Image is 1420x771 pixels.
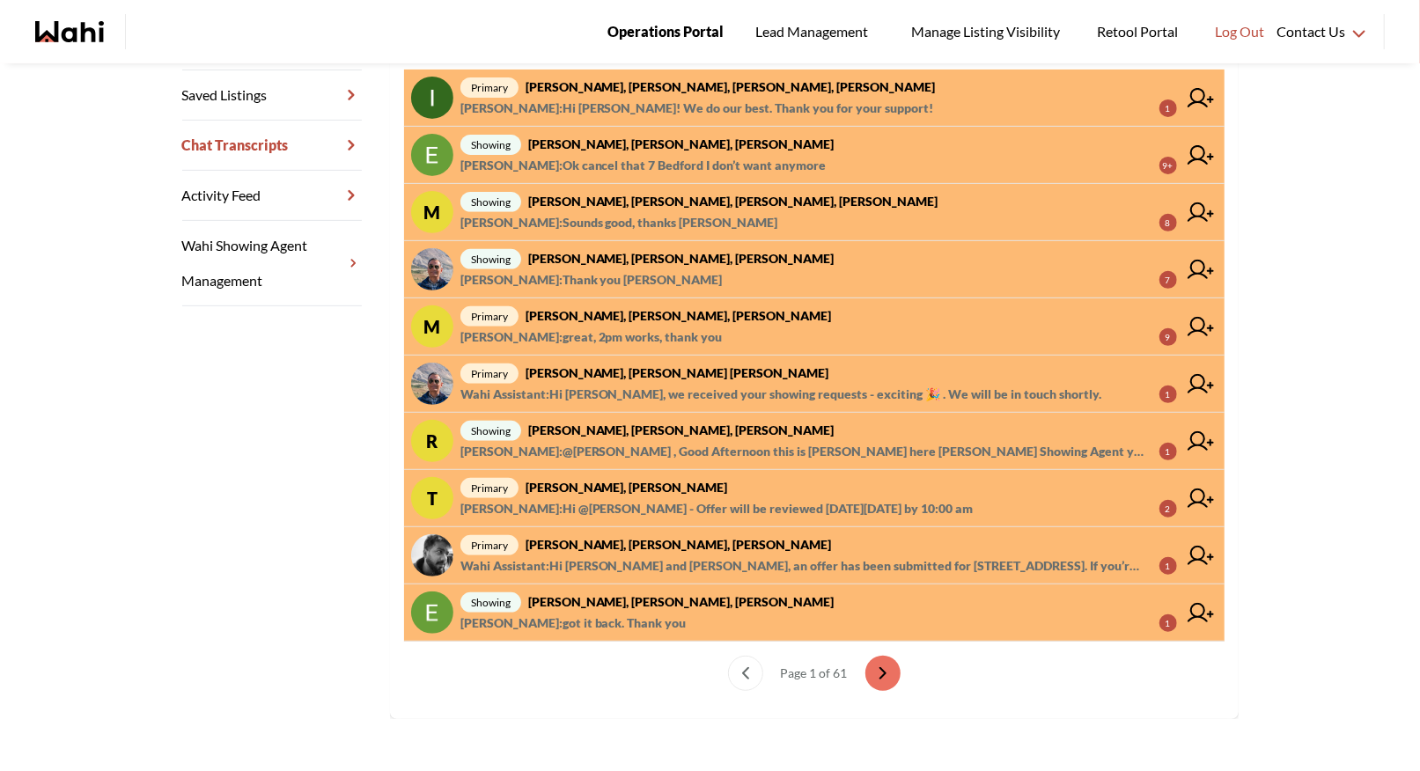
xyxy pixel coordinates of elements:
[460,212,778,233] span: [PERSON_NAME] : Sounds good, thanks [PERSON_NAME]
[1159,214,1177,231] div: 8
[526,480,728,495] strong: [PERSON_NAME], [PERSON_NAME]
[35,21,104,42] a: Wahi homepage
[411,420,453,462] div: R
[411,77,453,119] img: chat avatar
[906,20,1065,43] span: Manage Listing Visibility
[1159,328,1177,346] div: 9
[1215,20,1264,43] span: Log Out
[528,136,835,151] strong: [PERSON_NAME], [PERSON_NAME], [PERSON_NAME]
[404,356,1225,413] a: primary[PERSON_NAME], [PERSON_NAME] [PERSON_NAME]Wahi Assistant:Hi [PERSON_NAME], we received you...
[1159,443,1177,460] div: 1
[404,470,1225,527] a: Tprimary[PERSON_NAME], [PERSON_NAME][PERSON_NAME]:Hi @[PERSON_NAME] - Offer will be reviewed [DAT...
[411,534,453,576] img: chat avatar
[460,98,934,119] span: [PERSON_NAME] : Hi [PERSON_NAME]! We do our best. Thank you for your support!
[460,135,521,155] span: showing
[526,79,936,94] strong: [PERSON_NAME], [PERSON_NAME], [PERSON_NAME], [PERSON_NAME]
[1159,557,1177,575] div: 1
[460,77,519,98] span: primary
[404,642,1225,705] nav: conversations pagination
[182,171,362,221] a: Activity Feed
[774,656,855,691] div: Page 1 of 61
[404,127,1225,184] a: showing[PERSON_NAME], [PERSON_NAME], [PERSON_NAME][PERSON_NAME]:Ok cancel that 7 Bedford I don’t ...
[182,70,362,121] a: Saved Listings
[755,20,874,43] span: Lead Management
[411,477,453,519] div: T
[460,327,723,348] span: [PERSON_NAME] : great, 2pm works, thank you
[460,555,1145,576] span: Wahi Assistant : Hi [PERSON_NAME] and [PERSON_NAME], an offer has been submitted for [STREET_ADDR...
[460,269,723,290] span: [PERSON_NAME] : Thank you [PERSON_NAME]
[411,134,453,176] img: chat avatar
[526,308,832,323] strong: [PERSON_NAME], [PERSON_NAME], [PERSON_NAME]
[404,527,1225,584] a: primary[PERSON_NAME], [PERSON_NAME], [PERSON_NAME]Wahi Assistant:Hi [PERSON_NAME] and [PERSON_NAM...
[460,155,827,176] span: [PERSON_NAME] : Ok cancel that 7 Bedford I don’t want anymore
[607,20,724,43] span: Operations Portal
[1159,271,1177,289] div: 7
[460,363,519,384] span: primary
[1097,20,1183,43] span: Retool Portal
[460,384,1102,405] span: Wahi Assistant : Hi [PERSON_NAME], we received your showing requests - exciting 🎉 . We will be in...
[182,221,362,306] a: Wahi Showing Agent Management
[460,306,519,327] span: primary
[526,365,829,380] strong: [PERSON_NAME], [PERSON_NAME] [PERSON_NAME]
[411,191,453,233] div: M
[460,478,519,498] span: primary
[728,656,763,691] button: previous page
[528,251,835,266] strong: [PERSON_NAME], [PERSON_NAME], [PERSON_NAME]
[526,537,832,552] strong: [PERSON_NAME], [PERSON_NAME], [PERSON_NAME]
[865,656,901,691] button: next page
[404,413,1225,470] a: Rshowing[PERSON_NAME], [PERSON_NAME], [PERSON_NAME][PERSON_NAME]:@[PERSON_NAME] , Good Afternoon ...
[528,422,835,437] strong: [PERSON_NAME], [PERSON_NAME], [PERSON_NAME]
[1159,500,1177,518] div: 2
[460,249,521,269] span: showing
[404,298,1225,356] a: Mprimary[PERSON_NAME], [PERSON_NAME], [PERSON_NAME][PERSON_NAME]:great, 2pm works, thank you9
[182,121,362,171] a: Chat Transcripts
[404,70,1225,127] a: primary[PERSON_NAME], [PERSON_NAME], [PERSON_NAME], [PERSON_NAME][PERSON_NAME]:Hi [PERSON_NAME]! ...
[1159,99,1177,117] div: 1
[460,441,1145,462] span: [PERSON_NAME] : @[PERSON_NAME] , Good Afternoon this is [PERSON_NAME] here [PERSON_NAME] Showing ...
[411,248,453,290] img: chat avatar
[460,592,521,613] span: showing
[460,498,974,519] span: [PERSON_NAME] : Hi @[PERSON_NAME] - Offer will be reviewed [DATE][DATE] by 10:00 am
[528,594,835,609] strong: [PERSON_NAME], [PERSON_NAME], [PERSON_NAME]
[460,535,519,555] span: primary
[411,591,453,634] img: chat avatar
[411,305,453,348] div: M
[1159,157,1177,174] div: 9+
[1159,385,1177,403] div: 1
[1159,614,1177,632] div: 1
[460,421,521,441] span: showing
[460,192,521,212] span: showing
[460,613,687,634] span: [PERSON_NAME] : got it back. Thank you
[411,363,453,405] img: chat avatar
[404,184,1225,241] a: Mshowing[PERSON_NAME], [PERSON_NAME], [PERSON_NAME], [PERSON_NAME][PERSON_NAME]:Sounds good, than...
[528,194,938,209] strong: [PERSON_NAME], [PERSON_NAME], [PERSON_NAME], [PERSON_NAME]
[404,241,1225,298] a: showing[PERSON_NAME], [PERSON_NAME], [PERSON_NAME][PERSON_NAME]:Thank you [PERSON_NAME]7
[404,584,1225,642] a: showing[PERSON_NAME], [PERSON_NAME], [PERSON_NAME][PERSON_NAME]:got it back. Thank you1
